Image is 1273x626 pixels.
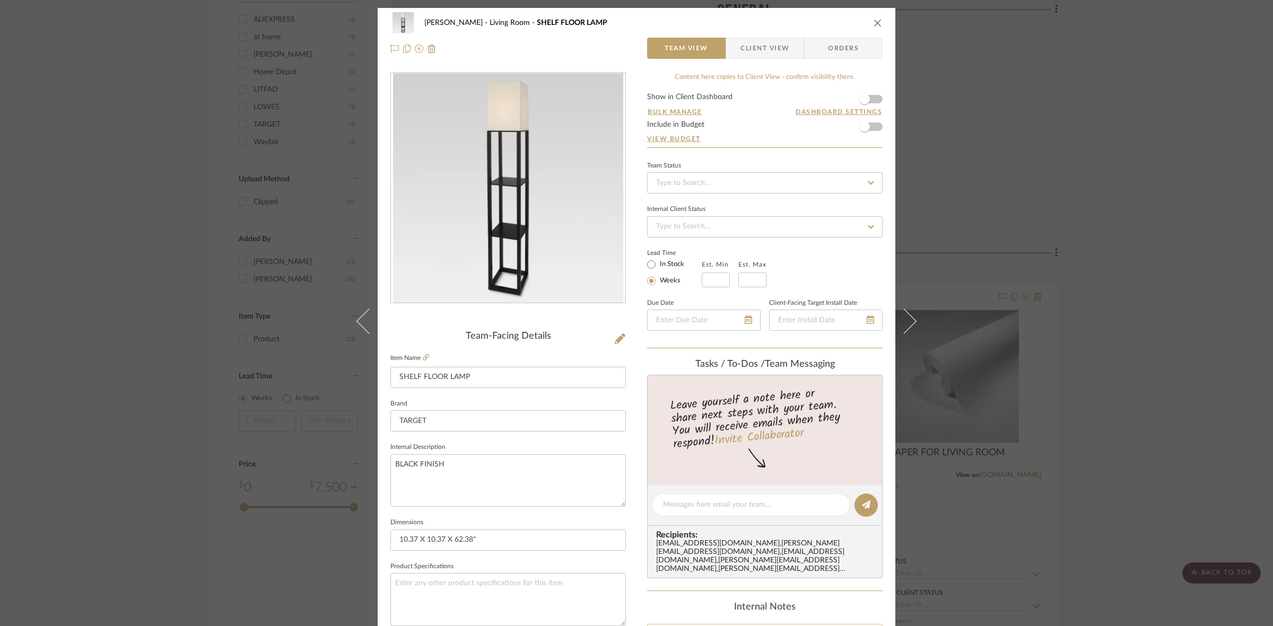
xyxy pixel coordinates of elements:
[647,107,703,117] button: Bulk Manage
[647,301,674,306] label: Due Date
[816,38,870,59] span: Orders
[390,530,626,551] input: Enter the dimensions of this item
[646,382,884,453] div: Leave yourself a note here or share next steps with your team. You will receive emails when they ...
[647,359,883,371] div: team Messaging
[769,301,857,306] label: Client-Facing Target Install Date
[428,45,436,53] img: Remove from project
[647,248,702,258] label: Lead Time
[647,135,883,143] a: View Budget
[390,331,626,342] div: Team-Facing Details
[424,19,490,27] span: [PERSON_NAME]
[740,38,789,59] span: Client View
[390,445,446,450] label: Internal Description
[393,73,623,303] img: 1cf3ddea-3fda-4e4b-ab53-6be2160a18f6_436x436.jpg
[537,19,607,27] span: SHELF FLOOR LAMP
[656,530,878,540] span: Recipients:
[658,260,684,269] label: In Stock
[658,276,681,286] label: Weeks
[714,424,805,451] a: Invite Collaborator
[769,310,883,331] input: Enter Install Date
[656,540,878,574] div: [EMAIL_ADDRESS][DOMAIN_NAME] , [PERSON_NAME][EMAIL_ADDRESS][DOMAIN_NAME] , [EMAIL_ADDRESS][DOMAIN...
[647,72,883,83] div: Content here copies to Client View - confirm visibility there.
[702,261,729,268] label: Est. Min
[795,107,883,117] button: Dashboard Settings
[647,163,681,169] div: Team Status
[490,19,537,27] span: Living Room
[738,261,766,268] label: Est. Max
[873,18,883,28] button: close
[647,310,761,331] input: Enter Due Date
[390,401,407,407] label: Brand
[391,73,625,303] div: 0
[390,520,423,525] label: Dimensions
[665,38,708,59] span: Team View
[647,216,883,237] input: Type to Search…
[647,207,705,212] div: Internal Client Status
[695,359,765,369] span: Tasks / To-Dos /
[647,602,883,613] div: Internal Notes
[647,258,702,287] mat-radio-group: Select item type
[647,172,883,193] input: Type to Search…
[390,410,626,431] input: Enter Brand
[390,367,626,388] input: Enter Item Name
[390,354,429,363] label: Item Name
[390,564,454,569] label: Product Specifications
[390,12,416,33] img: 1cf3ddea-3fda-4e4b-ab53-6be2160a18f6_48x40.jpg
